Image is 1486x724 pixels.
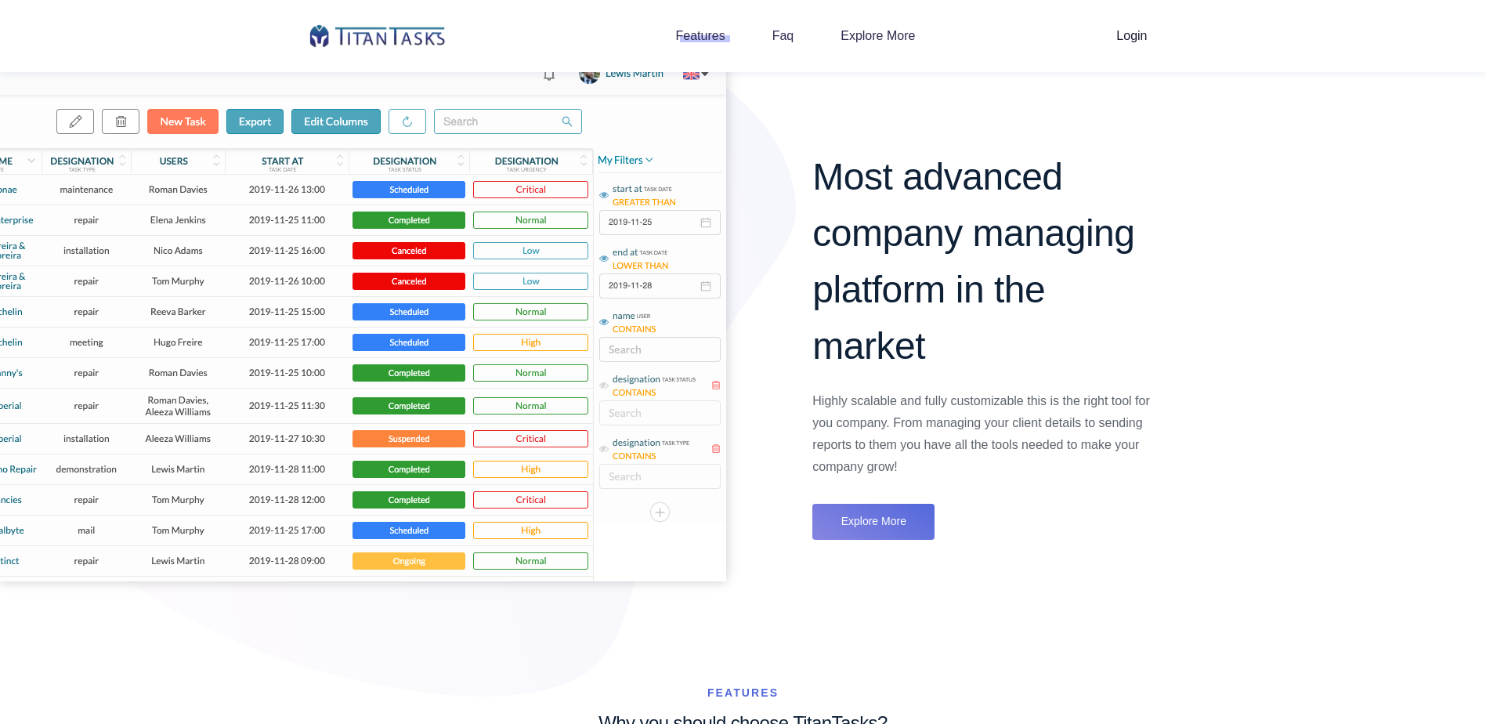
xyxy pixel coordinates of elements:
span: Login [1116,23,1147,49]
img: Agency [309,24,446,49]
p: Highly scalable and fully customizable this is the right tool for you company. From managing your... [812,390,1157,478]
span: Explore More [837,513,910,530]
a: Explore More [841,25,915,46]
a: Features [675,25,725,46]
button: Explore More [812,504,935,540]
h2: Most advanced company managing platform in the market [812,149,1157,375]
iframe: Drift Widget Chat Controller [1408,646,1467,705]
a: Faq [772,25,794,46]
span: Features [309,685,1178,701]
